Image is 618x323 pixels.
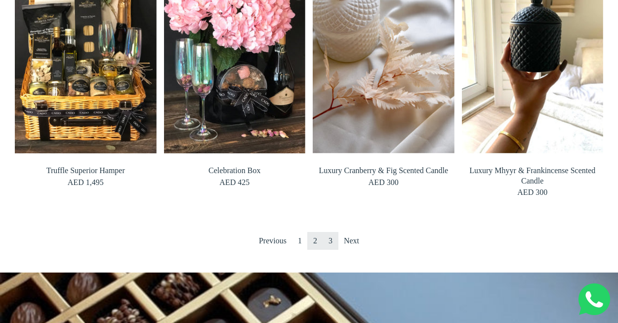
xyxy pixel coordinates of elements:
[462,163,604,201] a: Luxury Mhyyr & Frankincense Scented Candle AED 300
[15,163,157,191] a: Truffle Superior Hamper AED 1,495
[369,178,399,186] span: AED 300
[164,166,306,176] span: Celebration Box
[15,166,157,176] span: Truffle Superior Hamper
[313,163,454,191] a: Luxury Cranberry & Fig Scented Candle AED 300
[253,224,365,258] nav: Pagination Navigation
[462,166,604,186] span: Luxury Mhyyr & Frankincense Scented Candle
[68,178,104,186] span: AED 1,495
[307,232,323,250] span: 2
[517,188,547,196] span: AED 300
[578,283,610,315] img: Whatsapp
[219,178,249,186] span: AED 425
[164,163,306,191] a: Celebration Box AED 425
[323,232,338,250] a: Go to page 3
[313,166,454,176] span: Luxury Cranberry & Fig Scented Candle
[338,232,365,250] a: Next
[292,232,308,250] a: Go to page 1
[253,232,292,250] a: Previous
